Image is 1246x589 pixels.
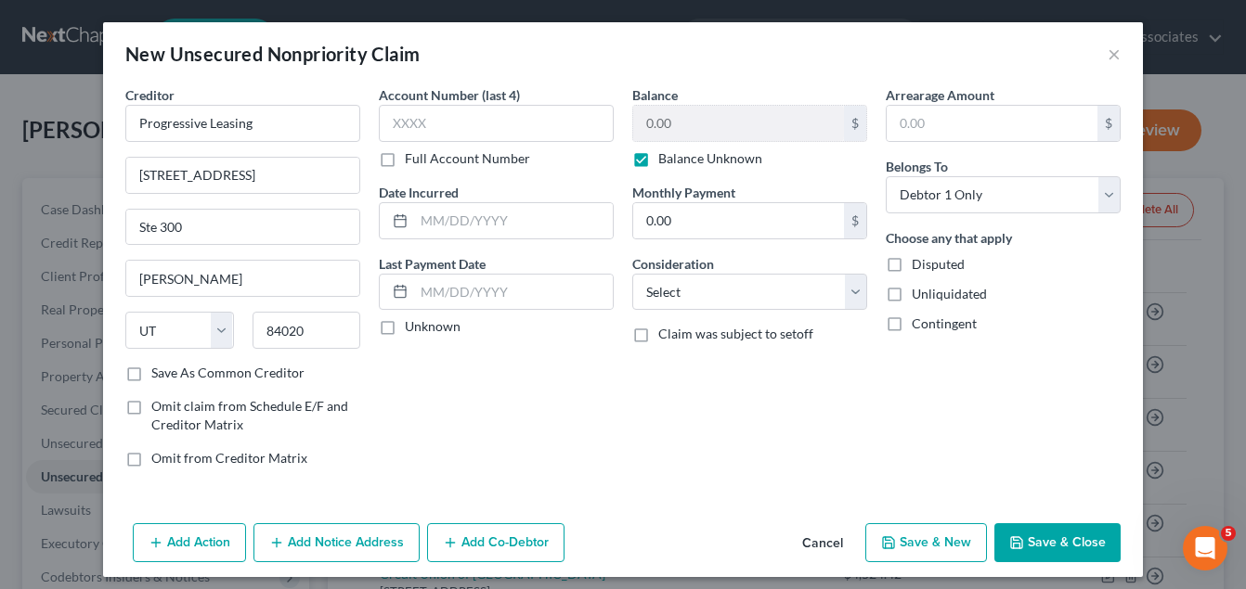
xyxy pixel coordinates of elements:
[912,286,987,301] span: Unliquidated
[1183,526,1227,570] iframe: Intercom live chat
[658,326,813,341] span: Claim was subject to setoff
[632,85,678,105] label: Balance
[125,41,420,67] div: New Unsecured Nonpriority Claim
[405,149,530,168] label: Full Account Number
[125,87,175,103] span: Creditor
[125,105,360,142] input: Search creditor by name...
[151,398,348,432] span: Omit claim from Schedule E/F and Creditor Matrix
[379,85,520,105] label: Account Number (last 4)
[633,106,844,141] input: 0.00
[253,523,420,562] button: Add Notice Address
[887,106,1097,141] input: 0.00
[151,364,305,382] label: Save As Common Creditor
[912,315,977,331] span: Contingent
[844,106,866,141] div: $
[1097,106,1120,141] div: $
[844,203,866,238] div: $
[253,312,361,349] input: Enter zip...
[632,254,714,274] label: Consideration
[126,158,359,193] input: Enter address...
[379,105,614,142] input: XXXX
[633,203,844,238] input: 0.00
[427,523,565,562] button: Add Co-Debtor
[414,203,613,238] input: MM/DD/YYYY
[886,85,994,105] label: Arrearage Amount
[151,450,307,466] span: Omit from Creditor Matrix
[133,523,246,562] button: Add Action
[1221,526,1236,541] span: 5
[379,254,486,274] label: Last Payment Date
[658,149,762,168] label: Balance Unknown
[912,256,965,272] span: Disputed
[405,317,461,336] label: Unknown
[379,183,459,202] label: Date Incurred
[126,261,359,296] input: Enter city...
[1108,43,1121,65] button: ×
[126,210,359,245] input: Apt, Suite, etc...
[787,525,858,562] button: Cancel
[994,523,1121,562] button: Save & Close
[414,275,613,310] input: MM/DD/YYYY
[865,523,987,562] button: Save & New
[886,159,948,174] span: Belongs To
[632,183,735,202] label: Monthly Payment
[886,228,1012,248] label: Choose any that apply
